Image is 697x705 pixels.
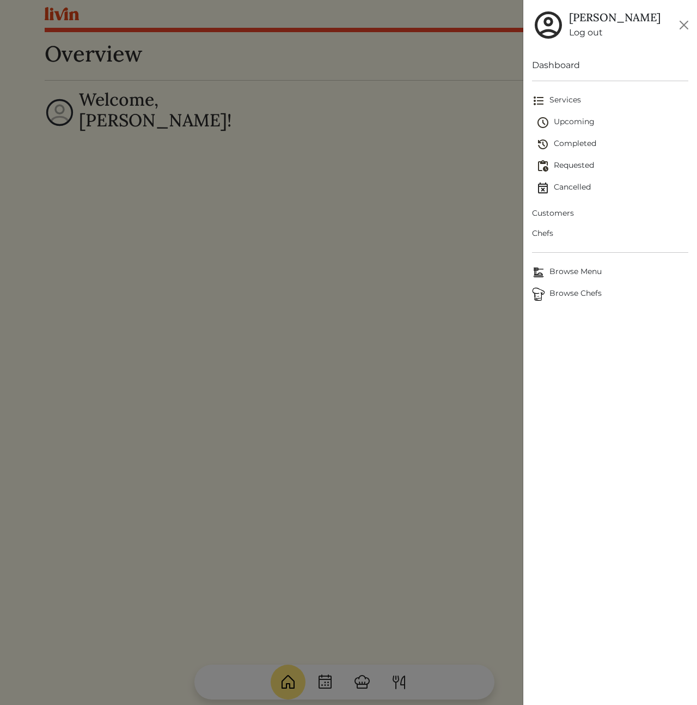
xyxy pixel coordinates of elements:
img: user_account-e6e16d2ec92f44fc35f99ef0dc9cddf60790bfa021a6ecb1c896eb5d2907b31c.svg [532,9,565,41]
img: Browse Menu [532,266,545,279]
img: format_list_bulleted-ebc7f0161ee23162107b508e562e81cd567eeab2455044221954b09d19068e74.svg [532,94,545,107]
span: Chefs [532,228,688,239]
a: ChefsBrowse Chefs [532,283,688,305]
span: Customers [532,208,688,219]
h5: [PERSON_NAME] [569,11,661,24]
span: Completed [536,138,688,151]
img: schedule-fa401ccd6b27cf58db24c3bb5584b27dcd8bd24ae666a918e1c6b4ae8c451a22.svg [536,116,549,129]
a: Browse MenuBrowse Menu [532,262,688,283]
a: Log out [569,26,661,39]
span: Browse Chefs [532,288,688,301]
span: Services [532,94,688,107]
a: Requested [536,155,688,177]
img: pending_actions-fd19ce2ea80609cc4d7bbea353f93e2f363e46d0f816104e4e0650fdd7f915cf.svg [536,160,549,173]
span: Browse Menu [532,266,688,279]
span: Upcoming [536,116,688,129]
img: event_cancelled-67e280bd0a9e072c26133efab016668ee6d7272ad66fa3c7eb58af48b074a3a4.svg [536,181,549,195]
a: Services [532,90,688,112]
a: Upcoming [536,112,688,133]
a: Completed [536,133,688,155]
button: Close [675,16,693,34]
a: Customers [532,203,688,223]
a: Chefs [532,223,688,244]
span: Cancelled [536,181,688,195]
span: Requested [536,160,688,173]
img: history-2b446bceb7e0f53b931186bf4c1776ac458fe31ad3b688388ec82af02103cd45.svg [536,138,549,151]
img: Browse Chefs [532,288,545,301]
a: Cancelled [536,177,688,199]
a: Dashboard [532,59,688,72]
